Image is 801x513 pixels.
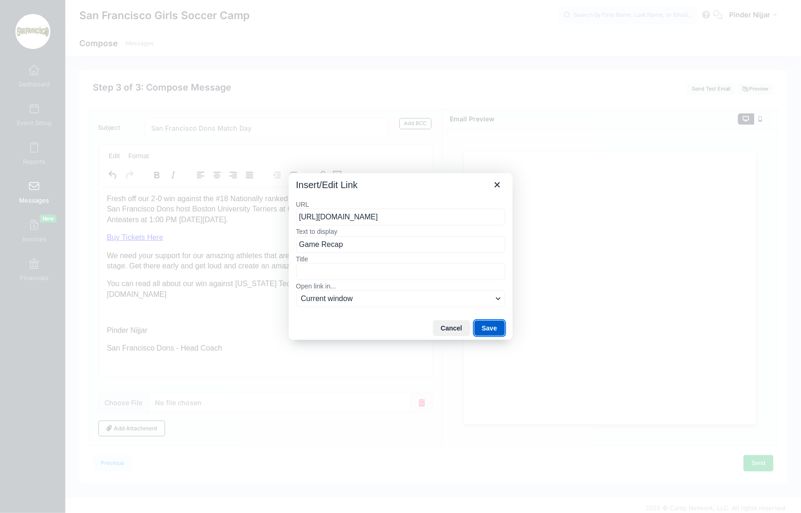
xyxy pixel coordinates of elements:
[7,7,326,167] body: Rich Text Area. Press ALT-0 for help.
[474,320,505,336] button: Save
[296,290,505,307] button: Open link in...
[289,173,513,340] div: Insert/Edit Link
[7,47,64,55] a: Buy Tickets Here
[296,282,505,290] label: Open link in...
[7,92,326,113] p: You can read all about our win against [US_STATE] Tech by clicking this link- [URL][DOMAIN_NAME]
[7,7,326,39] p: Fresh off our 2-0 win against the #18 Nationally ranked [US_STATE] Tech Red Raiders, your San Fra...
[296,227,505,236] label: Text to display
[296,200,505,209] label: URL
[7,64,326,85] p: We need your support for our amazing athletes that are competing for your City on the National st...
[433,320,470,336] button: Cancel
[301,293,493,304] span: Current window
[7,139,326,149] p: Pinder Nijjar
[7,157,326,167] p: San Francisco Dons - Head Coach
[296,179,358,191] h1: Insert/Edit Link
[489,177,505,193] button: Close
[296,255,505,263] label: Title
